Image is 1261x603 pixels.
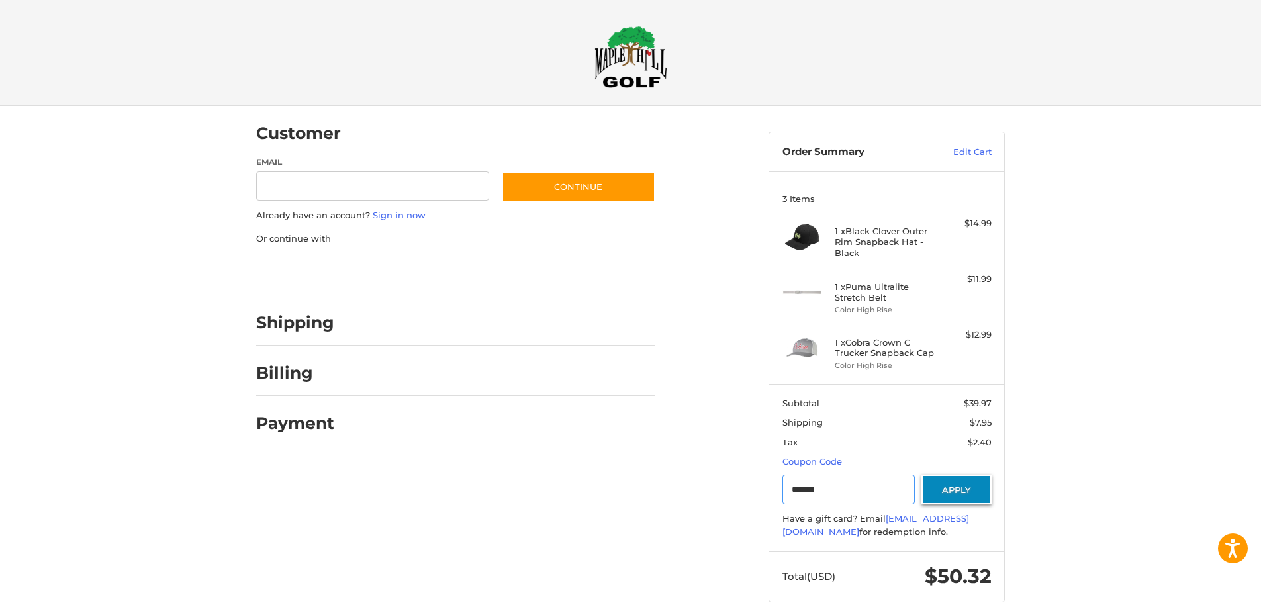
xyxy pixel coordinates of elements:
[256,209,655,222] p: Already have an account?
[939,217,992,230] div: $14.99
[782,437,798,447] span: Tax
[594,26,667,88] img: Maple Hill Golf
[256,232,655,246] p: Or continue with
[256,413,334,434] h2: Payment
[968,437,992,447] span: $2.40
[364,258,463,282] iframe: PayPal-paylater
[925,564,992,588] span: $50.32
[970,417,992,428] span: $7.95
[782,512,992,538] div: Have a gift card? Email for redemption info.
[939,273,992,286] div: $11.99
[782,570,835,582] span: Total (USD)
[925,146,992,159] a: Edit Cart
[921,475,992,504] button: Apply
[256,156,489,168] label: Email
[835,226,936,258] h4: 1 x Black Clover Outer Rim Snapback Hat - Black
[256,312,334,333] h2: Shipping
[835,360,936,371] li: Color High Rise
[835,304,936,316] li: Color High Rise
[256,363,334,383] h2: Billing
[782,146,925,159] h3: Order Summary
[1152,567,1261,603] iframe: Google Customer Reviews
[782,398,819,408] span: Subtotal
[835,281,936,303] h4: 1 x Puma Ultralite Stretch Belt
[964,398,992,408] span: $39.97
[477,258,576,282] iframe: PayPal-venmo
[835,337,936,359] h4: 1 x Cobra Crown C Trucker Snapback Cap
[256,123,341,144] h2: Customer
[782,193,992,204] h3: 3 Items
[252,258,351,282] iframe: PayPal-paypal
[782,417,823,428] span: Shipping
[782,513,969,537] a: [EMAIL_ADDRESS][DOMAIN_NAME]
[782,475,915,504] input: Gift Certificate or Coupon Code
[939,328,992,342] div: $12.99
[373,210,426,220] a: Sign in now
[782,456,842,467] a: Coupon Code
[502,171,655,202] button: Continue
